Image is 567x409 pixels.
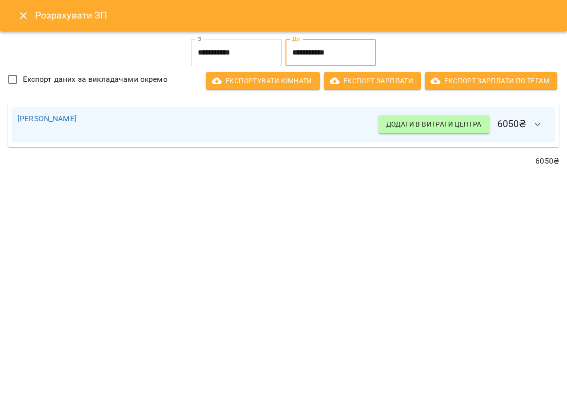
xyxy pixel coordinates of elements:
h6: 6050 ₴ [378,113,549,136]
span: Експорт Зарплати [332,75,413,87]
span: Експорт даних за викладачами окремо [23,74,168,85]
span: Додати в витрати центра [386,118,482,130]
span: Експортувати кімнати [214,75,312,87]
a: [PERSON_NAME] [18,114,76,123]
button: Експорт Зарплати [324,72,421,90]
button: Close [12,4,35,27]
button: Експорт Зарплати по тегам [425,72,557,90]
button: Додати в витрати центра [378,115,490,133]
h6: Розрахувати ЗП [35,8,555,23]
p: 6050 ₴ [8,155,559,167]
button: Експортувати кімнати [206,72,320,90]
span: Експорт Зарплати по тегам [433,75,549,87]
